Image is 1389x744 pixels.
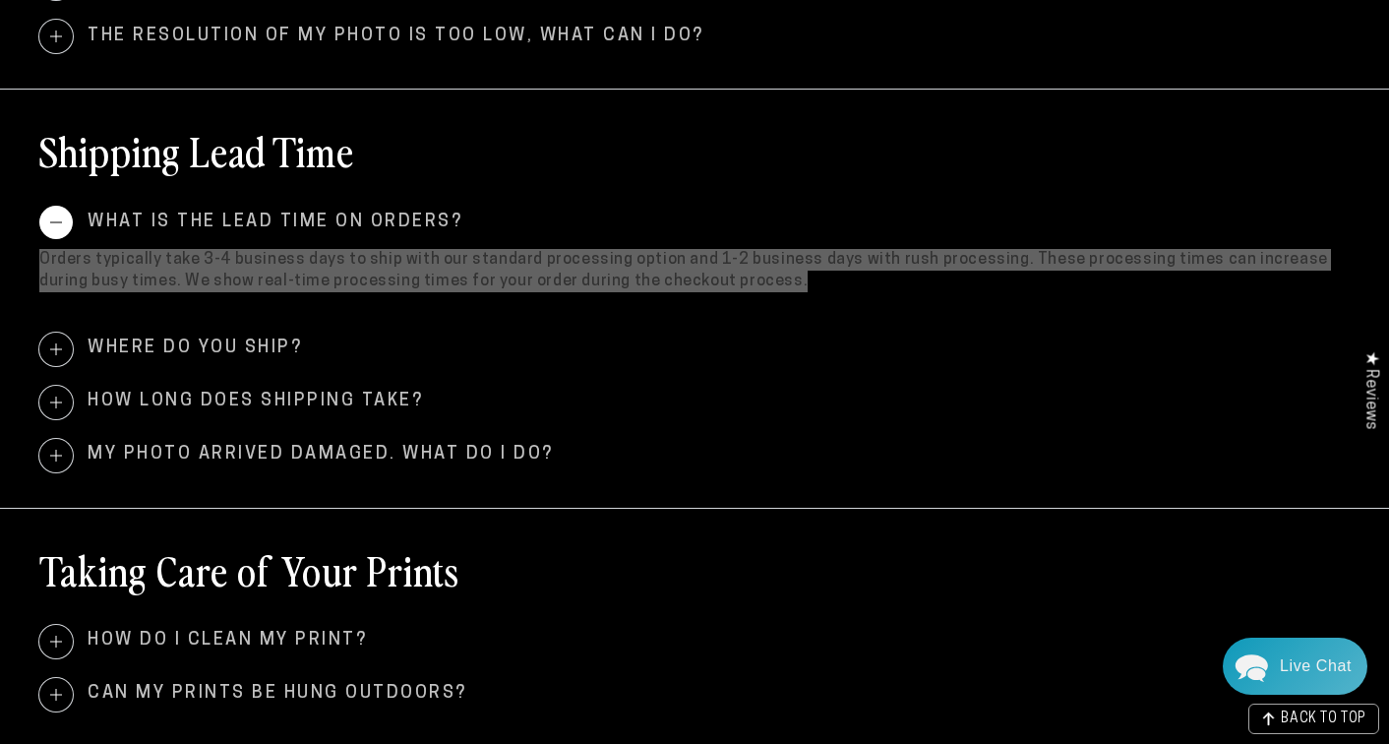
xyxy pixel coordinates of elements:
[1223,638,1367,695] div: Chat widget toggle
[39,249,1350,293] p: Orders typically take 3-4 business days to ship with our standard processing option and 1-2 busin...
[39,544,459,595] h2: Taking Care of Your Prints
[39,386,1350,419] summary: How long does shipping take?
[39,206,1350,239] summary: What is the lead time on orders?
[1280,638,1352,695] div: Contact Us Directly
[1352,336,1389,445] div: Click to open Judge.me floating reviews tab
[39,439,1350,472] summary: My photo arrived damaged. What do I do?
[39,625,1350,658] summary: How do I clean my print?
[39,20,1350,53] summary: The resolution of my photo is too low, what can I do?
[39,125,354,176] h2: Shipping Lead Time
[39,333,1350,366] summary: Where do you ship?
[39,678,1350,712] summary: Can my prints be hung outdoors?
[1281,713,1366,726] span: BACK TO TOP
